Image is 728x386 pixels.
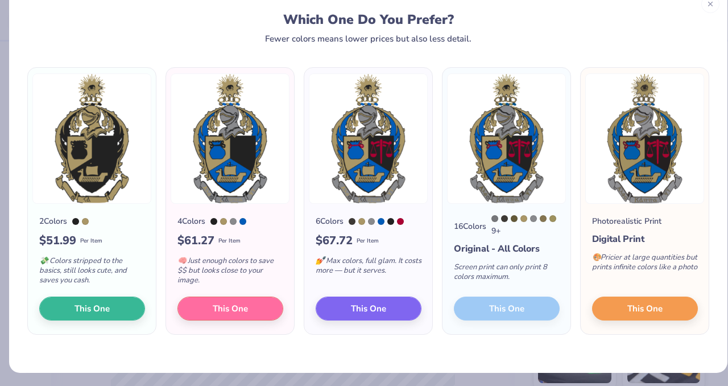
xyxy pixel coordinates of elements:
img: 6 color option [309,73,428,204]
div: Cool Gray 8 C [530,215,537,222]
div: Neutral Black C [210,218,217,225]
div: 4 Colors [177,215,205,227]
div: Digital Print [592,232,698,246]
div: 16 Colors [454,220,486,232]
div: Photorealistic Print [592,215,661,227]
span: $ 67.72 [316,232,353,249]
div: 2 Colors [39,215,67,227]
button: This One [316,297,421,321]
div: Max colors, full glam. It costs more — but it serves. [316,249,421,287]
img: Photorealistic preview [585,73,704,204]
span: Per Item [218,237,241,245]
div: Colors stripped to the basics, still looks cute, and saves you cash. [39,249,145,297]
div: Original - All Colors [454,242,560,256]
span: Per Item [357,237,379,245]
div: 7503 C [220,218,227,225]
span: This One [75,302,110,315]
div: 871 C [540,215,547,222]
button: This One [592,297,698,321]
div: Pricier at large quantities but prints infinite colors like a photo [592,246,698,284]
div: 300 C [239,218,246,225]
div: Neutral Black C [387,218,394,225]
span: This One [351,302,386,315]
div: 300 C [378,218,384,225]
div: 207 C [397,218,404,225]
span: 💸 [39,256,48,266]
span: 🎨 [592,252,601,262]
button: This One [177,297,283,321]
div: 9 + [491,215,560,237]
button: This One [39,297,145,321]
div: 7770 C [511,215,518,222]
div: Cool Gray 8 C [368,218,375,225]
div: Cool Gray 8 C [230,218,237,225]
div: 451 C [549,215,556,222]
div: Screen print can only print 8 colors maximum. [454,256,560,293]
span: $ 51.99 [39,232,76,249]
div: 6 Colors [316,215,344,227]
div: Neutral Black C [72,218,79,225]
img: 2 color option [32,73,151,204]
span: This One [213,302,248,315]
span: $ 61.27 [177,232,214,249]
span: Per Item [80,237,102,245]
div: 7503 C [520,215,527,222]
div: Fewer colors means lower prices but also less detail. [265,34,471,43]
div: Which One Do You Prefer? [40,12,697,27]
span: This One [627,302,663,315]
div: Black 7 C [501,215,508,222]
div: 7503 C [82,218,89,225]
img: 4 color option [171,73,289,204]
div: Just enough colors to save $$ but looks close to your image. [177,249,283,297]
img: 16 color option [447,73,566,204]
div: Cool Gray 9 C [491,215,498,222]
div: Black 7 C [349,218,355,225]
span: 🧠 [177,256,187,266]
span: 💅 [316,256,325,266]
div: 7503 C [358,218,365,225]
